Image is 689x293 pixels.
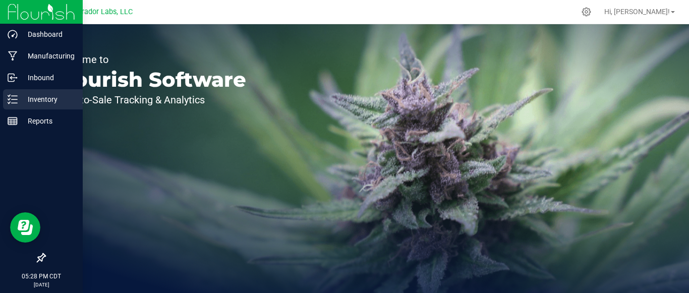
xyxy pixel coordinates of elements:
p: Reports [18,115,78,127]
p: Seed-to-Sale Tracking & Analytics [54,95,246,105]
p: Inventory [18,93,78,105]
inline-svg: Inventory [8,94,18,104]
p: Manufacturing [18,50,78,62]
span: Hi, [PERSON_NAME]! [604,8,670,16]
div: Manage settings [580,7,593,17]
p: Dashboard [18,28,78,40]
inline-svg: Manufacturing [8,51,18,61]
p: Flourish Software [54,70,246,90]
inline-svg: Inbound [8,73,18,83]
iframe: Resource center [10,212,40,243]
inline-svg: Reports [8,116,18,126]
inline-svg: Dashboard [8,29,18,39]
p: 05:28 PM CDT [5,272,78,281]
p: Welcome to [54,54,246,65]
span: Curador Labs, LLC [73,8,133,16]
p: [DATE] [5,281,78,288]
p: Inbound [18,72,78,84]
